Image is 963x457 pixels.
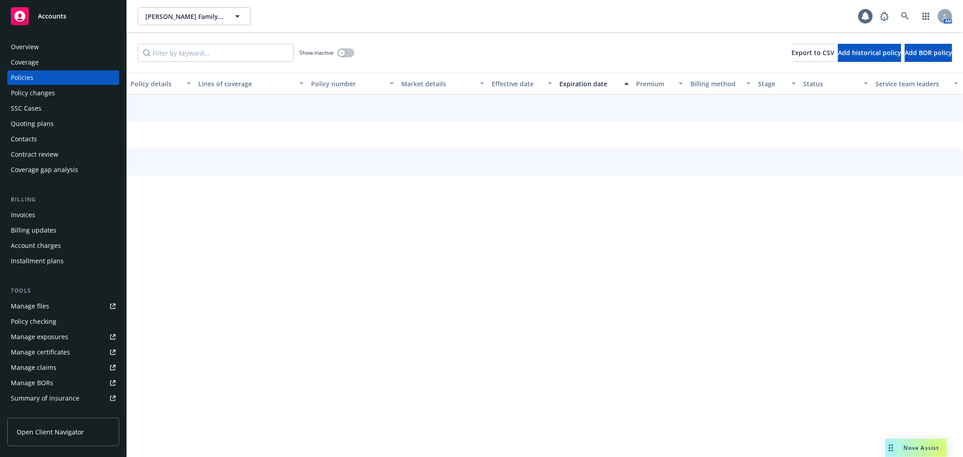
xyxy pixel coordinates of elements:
button: Nova Assist [885,439,947,457]
div: Stage [758,79,786,89]
a: Report a Bug [875,7,893,25]
div: Overview [11,40,39,54]
div: Manage exposures [11,330,68,344]
button: Add historical policy [838,44,901,62]
input: Filter by keyword... [138,44,294,62]
button: Lines of coverage [195,73,307,94]
button: Policy number [307,73,398,94]
button: Effective date [488,73,556,94]
a: Invoices [7,208,119,222]
div: Premium [636,79,673,89]
div: Policies [11,70,33,85]
span: Nova Assist [904,444,940,452]
a: Manage BORs [7,376,119,390]
button: Add BOR policy [905,44,952,62]
a: Switch app [917,7,935,25]
a: Manage claims [7,360,119,375]
a: Quoting plans [7,117,119,131]
a: Coverage gap analysis [7,163,119,177]
a: Summary of insurance [7,391,119,406]
a: Contacts [7,132,119,146]
a: Coverage [7,55,119,70]
div: Billing method [690,79,741,89]
a: Policies [7,70,119,85]
button: [PERSON_NAME] Family Wines, Inc. [138,7,251,25]
a: Manage exposures [7,330,119,344]
button: Stage [754,73,800,94]
div: Manage files [11,299,49,313]
div: Tools [7,286,119,295]
div: Summary of insurance [11,391,79,406]
div: Coverage gap analysis [11,163,78,177]
div: Coverage [11,55,39,70]
a: Billing updates [7,223,119,238]
div: Status [803,79,858,89]
a: Search [896,7,914,25]
a: SSC Cases [7,101,119,116]
a: Policy changes [7,86,119,100]
div: Billing updates [11,223,56,238]
a: Accounts [7,4,119,29]
a: Account charges [7,238,119,253]
a: Installment plans [7,254,119,268]
div: Service team leaders [875,79,949,89]
div: Contacts [11,132,37,146]
div: Invoices [11,208,35,222]
div: SSC Cases [11,101,42,116]
button: Service team leaders [872,73,962,94]
div: Policy details [130,79,181,89]
div: Manage certificates [11,345,70,359]
span: [PERSON_NAME] Family Wines, Inc. [145,12,223,21]
div: Manage BORs [11,376,53,390]
a: Manage files [7,299,119,313]
span: Export to CSV [791,48,834,57]
div: Lines of coverage [198,79,294,89]
button: Policy details [127,73,195,94]
a: Manage certificates [7,345,119,359]
button: Status [800,73,872,94]
span: Add historical policy [838,48,901,57]
div: Effective date [492,79,542,89]
span: Add BOR policy [905,48,952,57]
a: Overview [7,40,119,54]
div: Account charges [11,238,61,253]
button: Billing method [687,73,754,94]
div: Policy changes [11,86,55,100]
div: Installment plans [11,254,64,268]
div: Market details [401,79,475,89]
a: Contract review [7,147,119,162]
button: Export to CSV [791,44,834,62]
div: Quoting plans [11,117,54,131]
div: Policy number [311,79,384,89]
div: Billing [7,195,119,204]
button: Premium [633,73,687,94]
div: Policy checking [11,314,56,329]
div: Expiration date [559,79,619,89]
div: Manage claims [11,360,56,375]
button: Market details [398,73,488,94]
span: Show inactive [299,49,334,56]
a: Policy checking [7,314,119,329]
button: Expiration date [556,73,633,94]
div: Contract review [11,147,58,162]
div: Drag to move [885,439,897,457]
span: Accounts [38,13,66,20]
span: Open Client Navigator [17,427,84,437]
